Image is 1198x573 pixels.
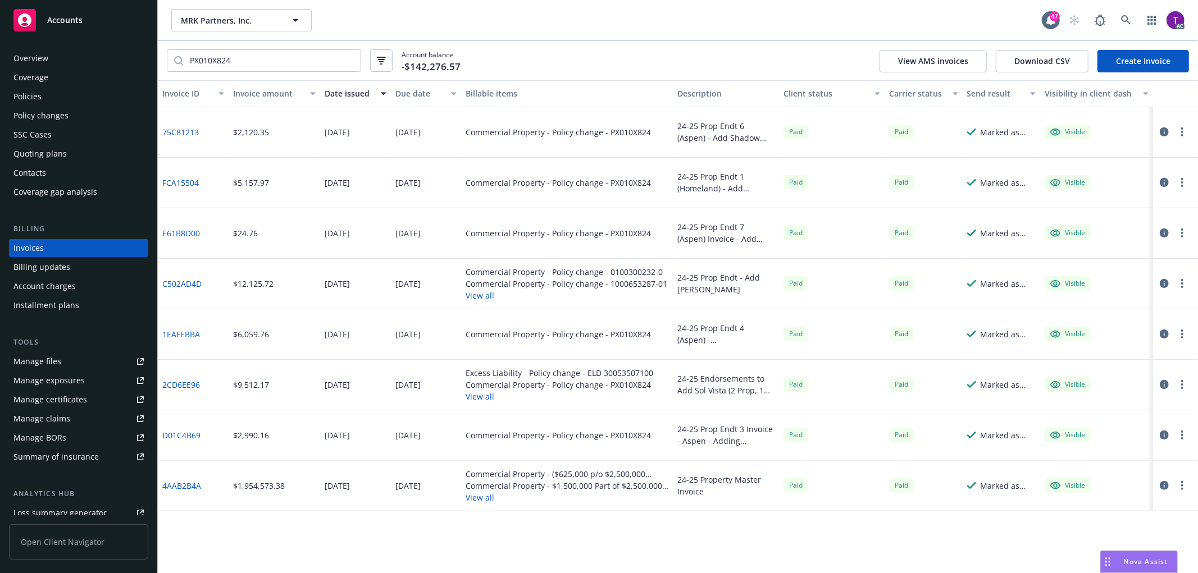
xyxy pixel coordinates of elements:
input: Filter by keyword... [183,50,361,71]
img: photo [1167,11,1185,29]
a: Account charges [9,277,148,295]
div: Paid [889,327,914,341]
a: Coverage gap analysis [9,183,148,201]
div: [DATE] [395,429,421,441]
span: Paid [889,226,914,240]
div: Marked as sent [981,177,1036,189]
div: Coverage [13,68,48,86]
a: Accounts [9,4,148,36]
a: Policies [9,88,148,106]
div: 24-25 Prop Endt 7 (Aspen) Invoice - Add Temple Courts [677,221,775,245]
div: Invoices [13,239,44,257]
div: Date issued [325,88,374,99]
div: 24-25 Prop Endt 4 (Aspen) - [GEOGRAPHIC_DATA][PERSON_NAME] [677,322,775,346]
div: [DATE] [395,126,421,138]
div: Manage certificates [13,391,87,409]
span: Paid [889,377,914,391]
div: 47 [1050,11,1060,21]
div: 24-25 Prop Endt 3 Invoice - Aspen - Adding Homestead Loc [677,423,775,447]
a: 1EAFEBBA [162,328,200,340]
span: Paid [784,175,808,189]
div: Manage exposures [13,372,85,389]
div: Policy changes [13,107,69,125]
div: Marked as sent [981,328,1036,340]
div: [DATE] [325,429,350,441]
div: Commercial Property - $1,500,000 Part of $2,500,000 Primary - Multiple (B1230AP00795A24 & B1230AP... [466,480,668,492]
div: Commercial Property - Policy change - PX010X824 [466,126,651,138]
span: -$142,276.57 [402,59,461,74]
div: Billable items [466,88,668,99]
div: Commercial Property - Policy change - PX010X824 [466,227,651,239]
div: Paid [889,125,914,139]
a: Switch app [1141,9,1163,31]
span: Paid [784,327,808,341]
div: Commercial Property - Policy change - 0100300232-0 [466,266,667,278]
div: Manage files [13,352,61,370]
button: Date issued [320,80,391,107]
div: 24-25 Property Master Invoice [677,474,775,497]
div: [DATE] [325,126,350,138]
div: 24-25 Endorsements to Add Sol Vista (2 Prop, 1 XS) [677,373,775,396]
button: Description [673,80,779,107]
div: [DATE] [325,177,350,189]
span: Accounts [47,16,83,25]
div: Paid [889,175,914,189]
a: Manage files [9,352,148,370]
span: Paid [784,125,808,139]
div: Account charges [13,277,76,295]
button: Billable items [461,80,673,107]
a: 75C81213 [162,126,199,138]
span: Manage exposures [9,372,148,389]
a: Invoices [9,239,148,257]
div: 24-25 Prop Endt - Add [PERSON_NAME] [677,272,775,295]
div: Marked as sent [981,126,1036,138]
a: Report a Bug [1089,9,1112,31]
button: Download CSV [996,50,1088,72]
a: Summary of insurance [9,448,148,466]
span: Paid [784,428,808,442]
button: Due date [391,80,462,107]
div: Overview [13,49,48,67]
div: [DATE] [395,227,421,239]
div: Commercial Property - Policy change - PX010X824 [466,177,651,189]
span: Paid [784,226,808,240]
a: Overview [9,49,148,67]
div: Excess Liability - Policy change - ELD 30053507100 [466,367,653,379]
button: Invoice amount [229,80,320,107]
div: Policies [13,88,42,106]
span: Account balance [402,50,461,71]
a: Contacts [9,164,148,182]
div: $9,512.17 [233,379,269,391]
div: Commercial Property - ($625,000 p/o $2,500,000 Primary) - 1000653287-01 [466,468,668,480]
a: Quoting plans [9,145,148,163]
span: Paid [784,377,808,391]
div: Paid [889,478,914,492]
a: Manage BORs [9,429,148,447]
div: Visible [1050,430,1085,440]
div: [DATE] [325,227,350,239]
div: $1,954,573.38 [233,480,285,492]
button: Visibility in client dash [1040,80,1153,107]
div: Invoice ID [162,88,212,99]
div: Paid [784,478,808,492]
a: Installment plans [9,296,148,314]
div: Billing updates [13,258,70,276]
div: Marked as sent [981,379,1036,391]
div: $2,990.16 [233,429,269,441]
div: Visibility in client dash [1045,88,1136,99]
a: C502AD4D [162,278,202,290]
div: Commercial Property - Policy change - PX010X824 [466,328,651,340]
div: Drag to move [1101,551,1115,572]
div: [DATE] [395,379,421,391]
div: [DATE] [325,278,350,290]
div: Tools [9,337,148,348]
a: Coverage [9,68,148,86]
div: $6,059.76 [233,328,269,340]
div: Loss summary generator [13,504,107,522]
div: Due date [395,88,445,99]
div: Marked as sent [981,429,1036,441]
